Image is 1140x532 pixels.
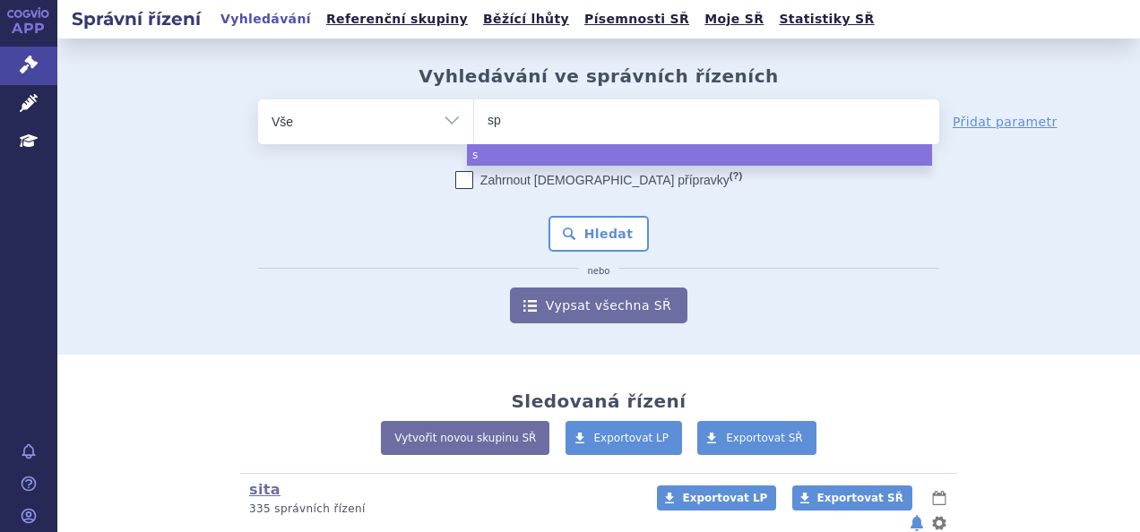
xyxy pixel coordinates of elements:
h2: Vyhledávání ve správních řízeních [419,65,779,87]
button: Hledat [548,216,650,252]
a: Písemnosti SŘ [579,7,695,31]
p: 335 správních řízení [249,502,634,517]
label: Zahrnout [DEMOGRAPHIC_DATA] přípravky [455,171,742,189]
span: Exportovat LP [594,432,669,444]
a: Běžící lhůty [478,7,574,31]
a: Vytvořit novou skupinu SŘ [381,421,549,455]
a: Referenční skupiny [321,7,473,31]
h2: Správní řízení [57,6,215,31]
abbr: (?) [730,170,742,182]
a: Moje SŘ [699,7,769,31]
a: Vypsat všechna SŘ [510,287,687,323]
a: Exportovat LP [566,421,683,455]
a: Exportovat SŘ [792,485,912,511]
span: Exportovat SŘ [726,432,803,444]
span: Exportovat SŘ [817,492,903,504]
a: Přidat parametr [953,113,1058,131]
a: Exportovat SŘ [697,421,816,455]
li: s [467,144,932,166]
a: Statistiky SŘ [773,7,879,31]
button: lhůty [930,487,948,509]
h2: Sledovaná řízení [511,390,686,412]
span: Exportovat LP [682,492,767,504]
a: Exportovat LP [657,485,776,511]
a: Vyhledávání [215,7,316,31]
a: sita [249,481,281,498]
i: nebo [579,266,619,277]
